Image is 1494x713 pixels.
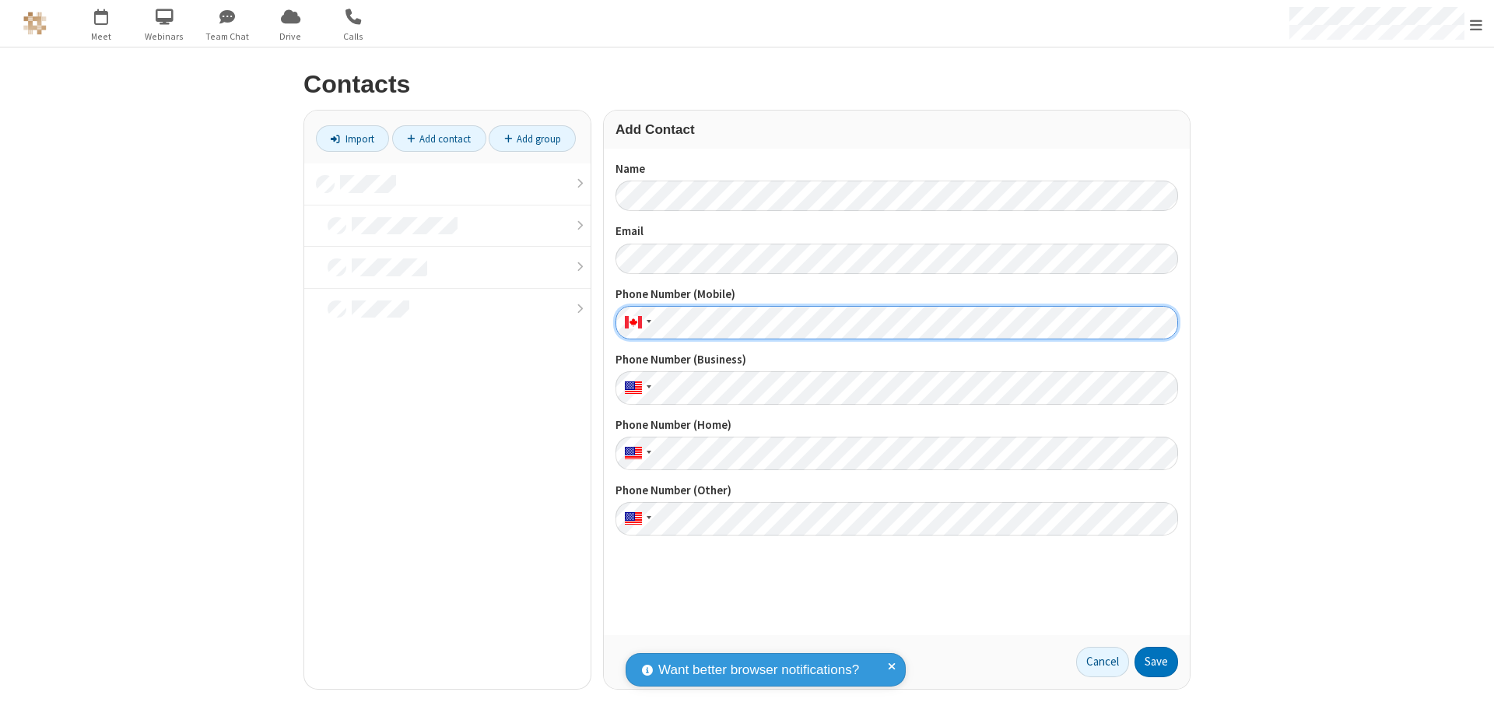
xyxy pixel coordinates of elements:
div: United States: + 1 [615,502,656,536]
label: Phone Number (Mobile) [615,286,1178,304]
label: Name [615,160,1178,178]
a: Cancel [1076,647,1129,678]
h3: Add Contact [615,122,1178,137]
h2: Contacts [303,71,1191,98]
span: Want better browser notifications? [658,660,859,680]
label: Phone Number (Home) [615,416,1178,434]
a: Add contact [392,125,486,152]
label: Email [615,223,1178,241]
span: Calls [324,30,383,44]
a: Add group [489,125,576,152]
div: United States: + 1 [615,371,656,405]
span: Webinars [135,30,194,44]
img: QA Selenium DO NOT DELETE OR CHANGE [23,12,47,35]
span: Drive [261,30,320,44]
button: Save [1135,647,1178,678]
label: Phone Number (Other) [615,482,1178,500]
a: Import [316,125,389,152]
div: Canada: + 1 [615,306,656,339]
span: Meet [72,30,131,44]
span: Team Chat [198,30,257,44]
label: Phone Number (Business) [615,351,1178,369]
div: United States: + 1 [615,437,656,470]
